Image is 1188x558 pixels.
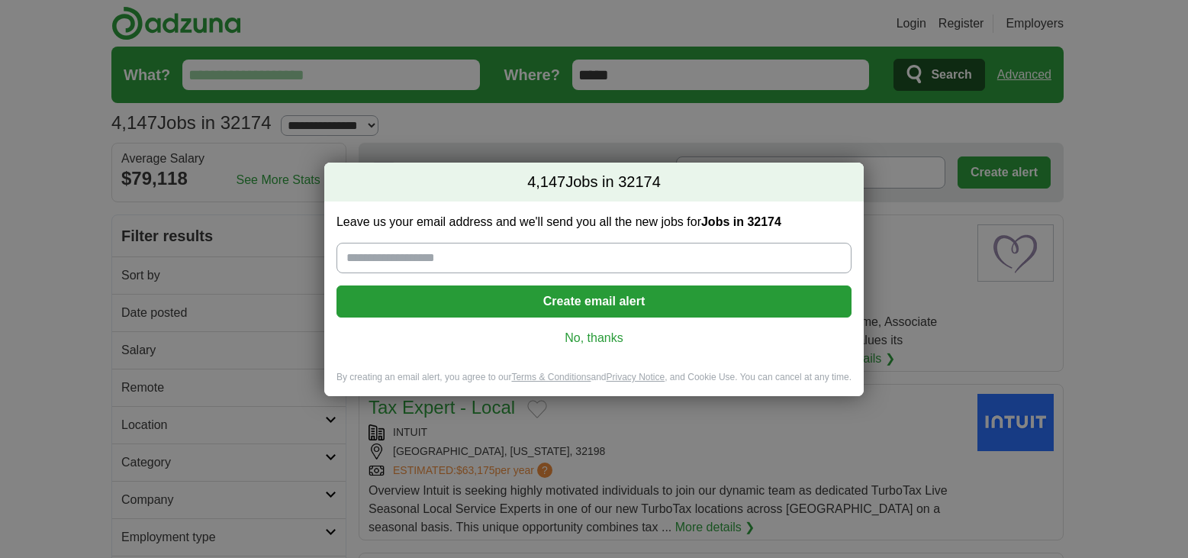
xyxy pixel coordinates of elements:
[336,214,852,231] label: Leave us your email address and we'll send you all the new jobs for
[527,172,565,193] span: 4,147
[324,163,864,202] h2: Jobs in 32174
[349,330,839,347] a: No, thanks
[511,372,591,382] a: Terms & Conditions
[336,285,852,318] button: Create email alert
[701,215,781,228] strong: Jobs in 32174
[607,372,665,382] a: Privacy Notice
[324,371,864,396] div: By creating an email alert, you agree to our and , and Cookie Use. You can cancel at any time.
